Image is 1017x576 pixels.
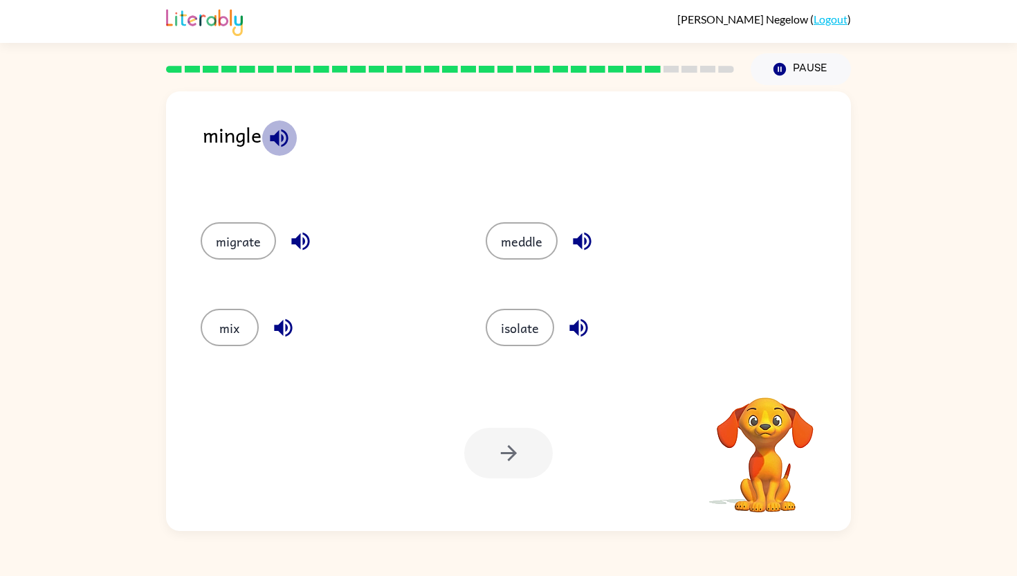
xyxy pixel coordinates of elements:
span: [PERSON_NAME] Negelow [677,12,810,26]
div: ( ) [677,12,851,26]
button: mix [201,309,259,346]
div: mingle [203,119,851,195]
button: meddle [486,222,558,260]
video: Your browser must support playing .mp4 files to use Literably. Please try using another browser. [696,376,834,514]
button: Pause [751,53,851,85]
a: Logout [814,12,847,26]
button: isolate [486,309,554,346]
img: Literably [166,6,243,36]
button: migrate [201,222,276,260]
